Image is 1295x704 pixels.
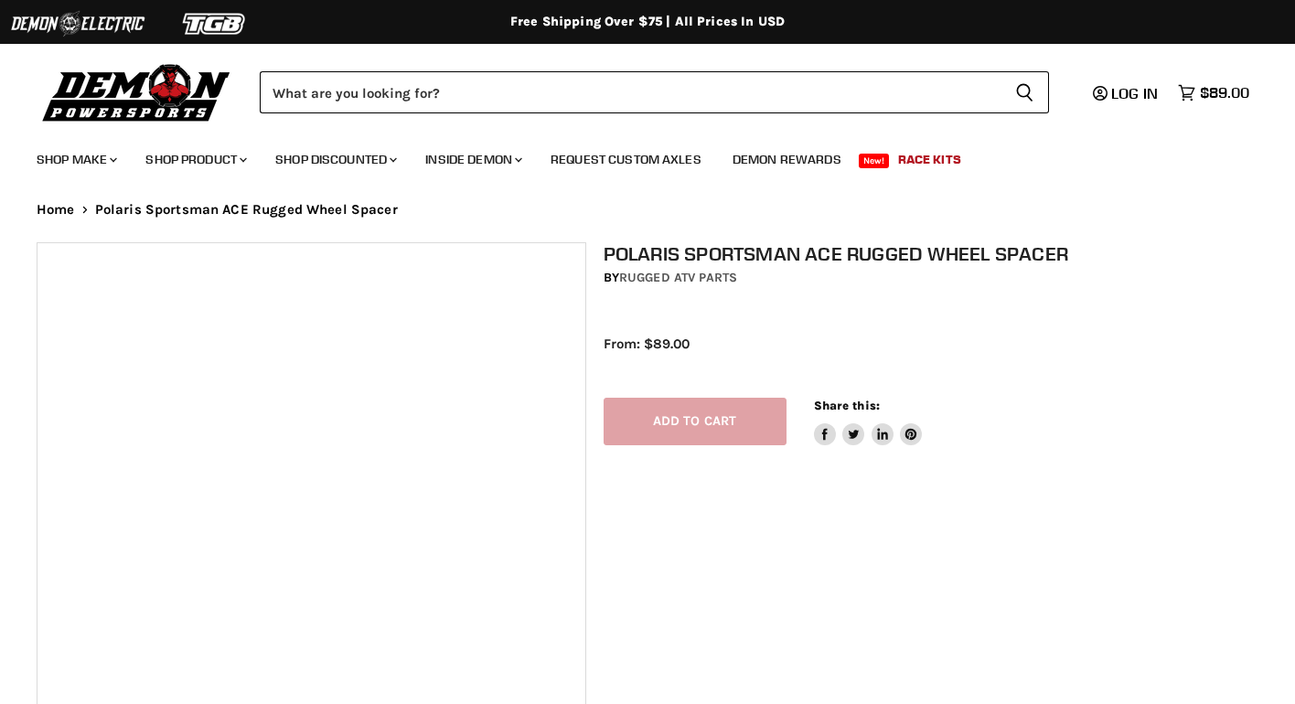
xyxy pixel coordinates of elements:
a: Shop Make [23,141,128,178]
a: Shop Product [132,141,258,178]
button: Search [1001,71,1049,113]
a: Request Custom Axles [537,141,715,178]
a: Inside Demon [412,141,533,178]
a: Home [37,202,75,218]
img: Demon Powersports [37,59,237,124]
input: Search [260,71,1001,113]
ul: Main menu [23,133,1245,178]
a: Race Kits [884,141,975,178]
a: Rugged ATV Parts [619,270,737,285]
span: Log in [1111,84,1158,102]
span: Share this: [814,399,880,412]
span: New! [859,154,890,168]
form: Product [260,71,1049,113]
img: Demon Electric Logo 2 [9,6,146,41]
h1: Polaris Sportsman ACE Rugged Wheel Spacer [604,242,1276,265]
span: From: $89.00 [604,336,690,352]
a: Log in [1085,85,1169,101]
span: $89.00 [1200,84,1249,101]
a: Demon Rewards [719,141,855,178]
img: TGB Logo 2 [146,6,284,41]
a: $89.00 [1169,80,1258,106]
a: Shop Discounted [262,141,408,178]
aside: Share this: [814,398,923,446]
div: by [604,268,1276,288]
span: Polaris Sportsman ACE Rugged Wheel Spacer [95,202,398,218]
